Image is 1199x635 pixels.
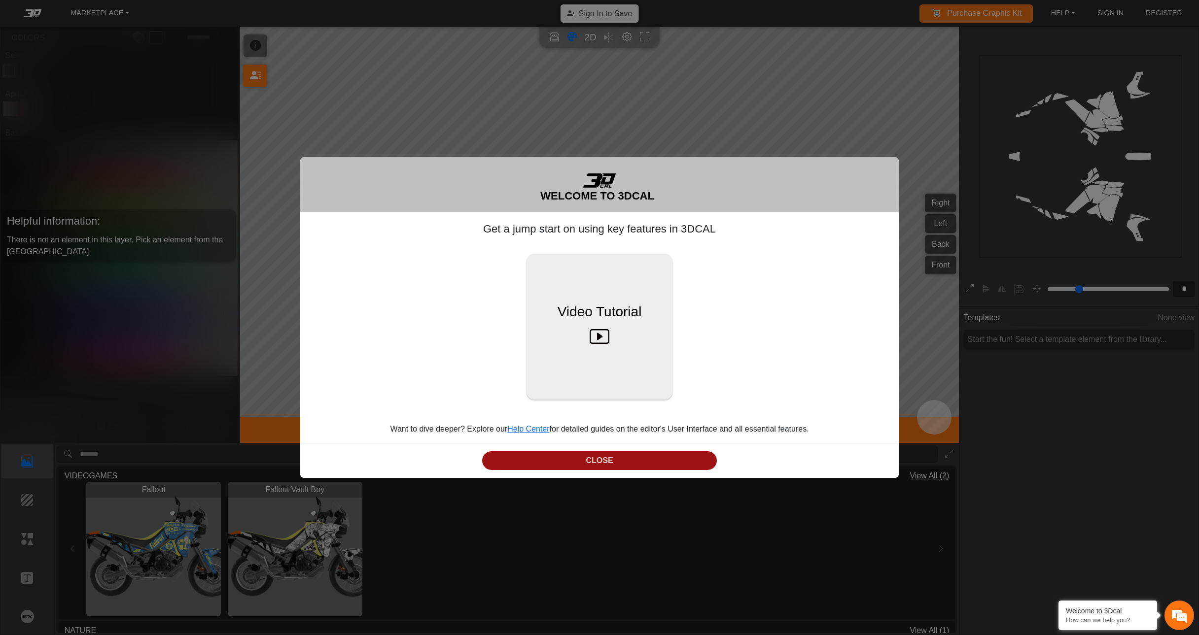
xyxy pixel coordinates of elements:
div: Navigation go back [11,51,26,66]
button: CLOSE [482,451,717,470]
span: Video Tutorial [558,301,642,322]
div: Minimize live chat window [162,5,185,29]
h5: WELCOME TO 3DCAL [540,188,654,204]
div: Chat with us now [66,52,180,65]
div: Articles [127,291,188,322]
p: Want to dive deeper? Explore our for detailed guides on the editor's User Interface and all essen... [308,423,891,435]
span: We're online! [57,116,136,209]
textarea: Type your message and hit 'Enter' [5,257,188,291]
button: Video Tutorial [527,254,672,400]
a: Help Center [507,425,549,433]
div: Welcome to 3Dcal [1066,607,1150,615]
span: Conversation [5,308,66,315]
div: FAQs [66,291,127,322]
h5: Get a jump start on using key features in 3DCAL [308,220,891,238]
p: How can we help you? [1066,616,1150,624]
